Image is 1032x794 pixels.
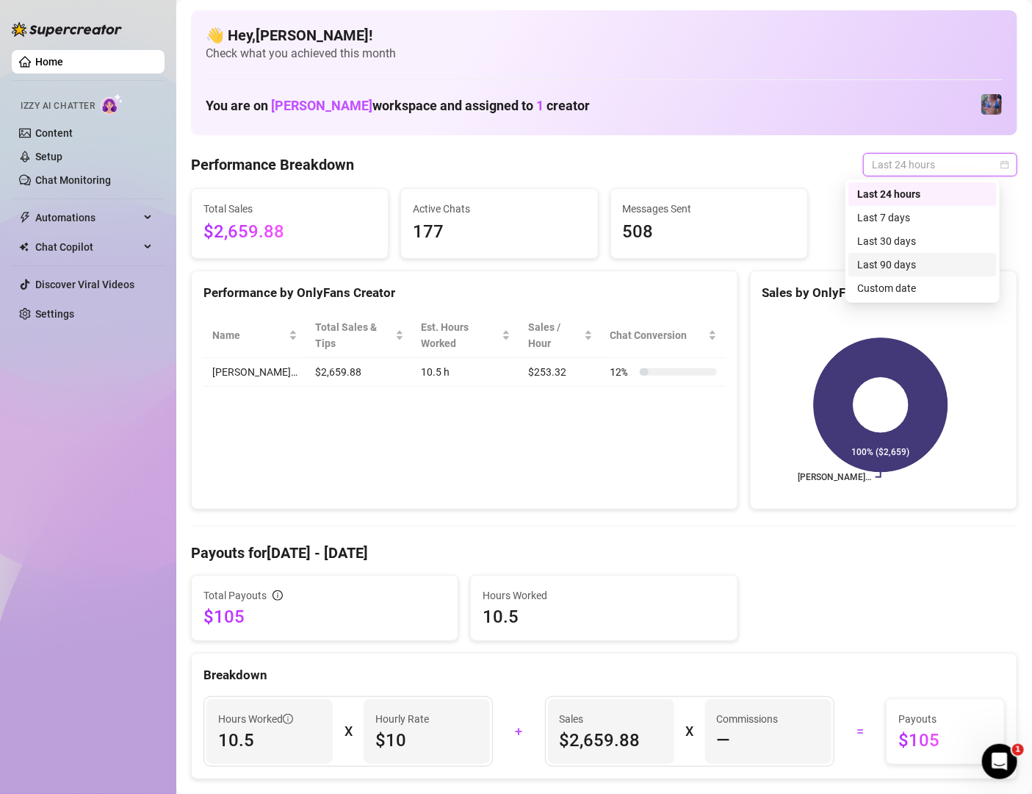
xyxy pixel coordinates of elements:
div: Last 90 days [848,253,997,276]
td: $253.32 [519,358,602,387]
span: [PERSON_NAME] [271,98,372,113]
a: Discover Viral Videos [35,279,134,290]
a: Content [35,127,73,139]
th: Sales / Hour [519,313,602,358]
div: X [686,720,693,743]
span: Last 24 hours [872,154,1008,176]
span: Hours Worked [218,711,293,727]
span: 1 [1012,744,1024,756]
span: $105 [203,605,446,629]
h4: Performance Breakdown [191,154,354,175]
span: Active Chats [413,201,585,217]
span: info-circle [283,714,293,724]
span: Hours Worked [483,587,725,604]
span: $105 [898,729,992,752]
text: [PERSON_NAME]… [798,472,871,482]
td: 10.5 h [413,358,520,387]
img: logo-BBDzfeDw.svg [12,22,122,37]
span: 10.5 [218,729,321,752]
span: 12 % [610,364,634,380]
h1: You are on workspace and assigned to creator [206,98,590,114]
span: $10 [375,729,478,752]
div: Breakdown [203,665,1005,685]
div: Est. Hours Worked [422,319,499,351]
img: AI Chatter [101,93,123,115]
span: Check what you achieved this month [206,46,1003,62]
div: Custom date [848,276,997,300]
span: 177 [413,218,585,246]
div: Performance by OnlyFans Creator [203,283,726,303]
div: Custom date [857,280,988,296]
th: Total Sales & Tips [306,313,413,358]
span: Name [212,327,286,343]
div: Sales by OnlyFans Creator [762,283,1005,303]
div: X [344,720,352,743]
span: Izzy AI Chatter [21,99,95,113]
iframe: Intercom live chat [982,744,1017,779]
span: $2,659.88 [560,729,663,752]
span: Payouts [898,711,992,727]
span: 10.5 [483,605,725,629]
div: = [843,720,877,743]
h4: 👋 Hey, [PERSON_NAME] ! [206,25,1003,46]
h4: Payouts for [DATE] - [DATE] [191,543,1017,563]
span: Sales / Hour [528,319,581,351]
div: Last 24 hours [857,186,988,202]
span: Sales [560,711,663,727]
span: $2,659.88 [203,218,376,246]
span: Total Sales [203,201,376,217]
span: thunderbolt [19,212,31,223]
div: Last 7 days [848,206,997,229]
span: Total Payouts [203,587,267,604]
a: Settings [35,308,74,320]
div: Last 30 days [848,229,997,253]
span: Chat Copilot [35,235,140,259]
article: Hourly Rate [375,711,429,727]
th: Chat Conversion [602,313,726,358]
span: Total Sales & Tips [315,319,392,351]
td: [PERSON_NAME]… [203,358,306,387]
div: Last 7 days [857,210,988,226]
a: Setup [35,151,62,162]
article: Commissions [717,711,779,727]
td: $2,659.88 [306,358,413,387]
span: Chat Conversion [610,327,705,343]
img: Jaylie [981,94,1002,115]
div: Last 90 days [857,257,988,273]
span: 508 [623,218,795,246]
th: Name [203,313,306,358]
span: — [717,729,731,752]
div: + [502,720,535,743]
span: 1 [536,98,544,113]
span: info-circle [273,590,283,601]
span: Messages Sent [623,201,795,217]
span: calendar [1000,160,1009,169]
a: Home [35,56,63,68]
div: Last 30 days [857,233,988,249]
div: Last 24 hours [848,182,997,206]
a: Chat Monitoring [35,174,111,186]
img: Chat Copilot [19,242,29,252]
span: Automations [35,206,140,229]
